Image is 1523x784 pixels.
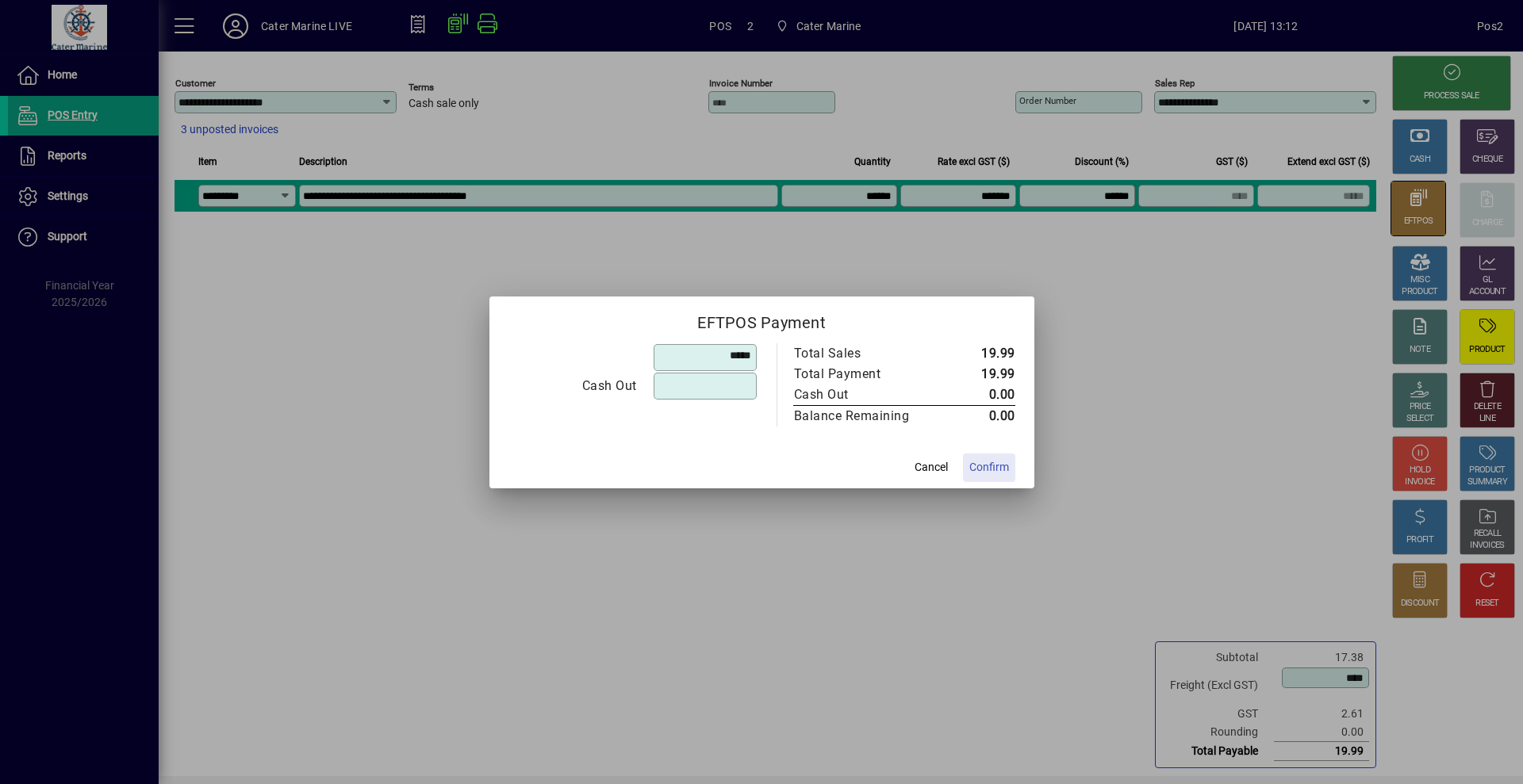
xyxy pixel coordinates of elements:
[915,459,948,476] span: Cancel
[943,384,1015,406] td: 0.00
[793,343,943,364] td: Total Sales
[793,364,943,384] td: Total Payment
[794,385,927,404] div: Cash Out
[509,377,637,396] div: Cash Out
[794,407,927,426] div: Balance Remaining
[963,453,1015,482] button: Confirm
[906,453,957,482] button: Cancel
[969,459,1009,476] span: Confirm
[489,296,1034,342] h2: EFTPOS Payment
[943,343,1015,364] td: 19.99
[943,405,1015,426] td: 0.00
[943,364,1015,384] td: 19.99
